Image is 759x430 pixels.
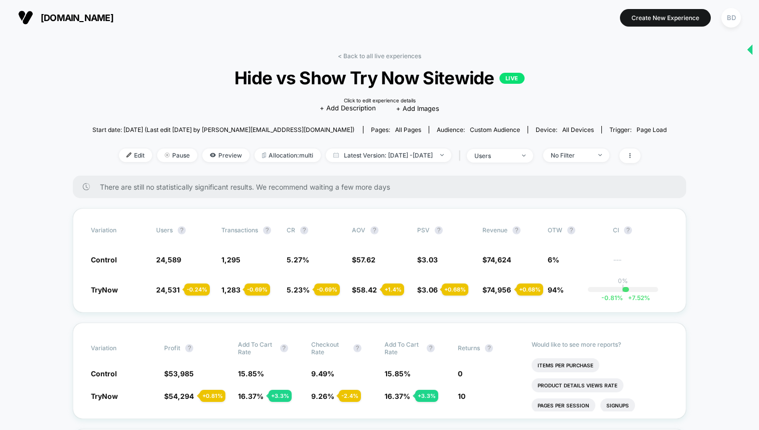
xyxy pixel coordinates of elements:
li: Pages Per Session [532,398,595,412]
div: + 3.3 % [415,390,438,402]
span: Control [91,369,117,378]
div: + 3.3 % [269,390,292,402]
div: + 1.4 % [382,283,404,296]
span: 10 [458,392,465,400]
div: + 0.68 % [442,283,468,296]
span: Checkout Rate [311,341,348,356]
li: Items Per Purchase [532,358,599,372]
button: [DOMAIN_NAME] [15,10,116,26]
div: No Filter [551,152,591,159]
span: 1,295 [221,255,240,264]
div: Audience: [437,126,520,133]
img: end [440,154,444,156]
span: Pause [157,149,197,162]
button: ? [435,226,443,234]
span: 15.85 % [385,369,411,378]
span: all devices [562,126,594,133]
li: Signups [600,398,635,412]
button: ? [567,226,575,234]
span: + Add Images [396,104,439,112]
span: Allocation: multi [255,149,321,162]
span: 74,956 [487,285,511,294]
button: ? [178,226,186,234]
span: 1,283 [221,285,240,294]
p: 0% [618,277,628,284]
span: Start date: [DATE] (Last edit [DATE] by [PERSON_NAME][EMAIL_ADDRESS][DOMAIN_NAME]) [92,126,354,133]
span: Returns [458,344,480,352]
span: $ [164,392,194,400]
span: | [456,149,467,163]
span: 54,294 [169,392,194,400]
div: - 0.69 % [314,283,340,296]
div: Trigger: [609,126,667,133]
span: 3.03 [422,255,438,264]
button: ? [185,344,193,352]
span: Preview [202,149,249,162]
div: - 0.69 % [244,283,270,296]
span: OTW [548,226,603,234]
img: end [165,153,170,158]
span: Hide vs Show Try Now Sitewide [121,67,638,88]
span: TryNow [91,392,118,400]
span: Transactions [221,226,258,234]
span: $ [417,255,438,264]
div: - 2.4 % [339,390,361,402]
span: TryNow [91,285,118,294]
span: + [628,294,632,302]
span: 6% [548,255,559,264]
span: 57.62 [356,255,375,264]
span: Latest Version: [DATE] - [DATE] [326,149,451,162]
span: Control [91,255,117,264]
span: 0 [458,369,462,378]
p: | [622,284,624,292]
span: Variation [91,341,146,356]
div: users [474,152,515,160]
span: Edit [119,149,152,162]
span: all pages [395,126,421,133]
button: ? [624,226,632,234]
span: Revenue [482,226,508,234]
span: Variation [91,226,146,234]
button: Create New Experience [620,9,711,27]
span: Profit [164,344,180,352]
img: end [598,154,602,156]
div: + 0.68 % [517,283,543,296]
div: Click to edit experience details [344,97,416,103]
button: ? [353,344,361,352]
img: end [522,155,526,157]
span: 3.06 [422,285,438,294]
span: 7.52 % [623,294,650,302]
img: calendar [333,153,339,158]
button: ? [300,226,308,234]
li: Product Details Views Rate [532,378,623,392]
span: CR [287,226,295,234]
span: Add To Cart Rate [238,341,275,356]
span: 5.23 % [287,285,310,294]
img: Visually logo [18,10,33,25]
span: 16.37 % [238,392,264,400]
div: Pages: [371,126,421,133]
p: Would like to see more reports? [532,341,669,348]
span: There are still no statistically significant results. We recommend waiting a few more days [100,183,666,191]
span: $ [417,285,438,294]
span: $ [352,255,375,264]
span: 5.27 % [287,255,309,264]
button: ? [263,226,271,234]
span: 15.85 % [238,369,264,378]
img: edit [126,153,132,158]
span: -0.81 % [601,294,623,302]
span: 53,985 [169,369,194,378]
button: ? [427,344,435,352]
span: 94% [548,285,564,294]
span: AOV [352,226,365,234]
span: $ [164,369,194,378]
span: $ [352,285,377,294]
span: 58.42 [356,285,377,294]
button: ? [485,344,493,352]
span: Add To Cart Rate [385,341,422,356]
span: CI [613,226,668,234]
span: Custom Audience [470,126,520,133]
div: - 0.24 % [184,283,210,296]
button: ? [513,226,521,234]
button: ? [280,344,288,352]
